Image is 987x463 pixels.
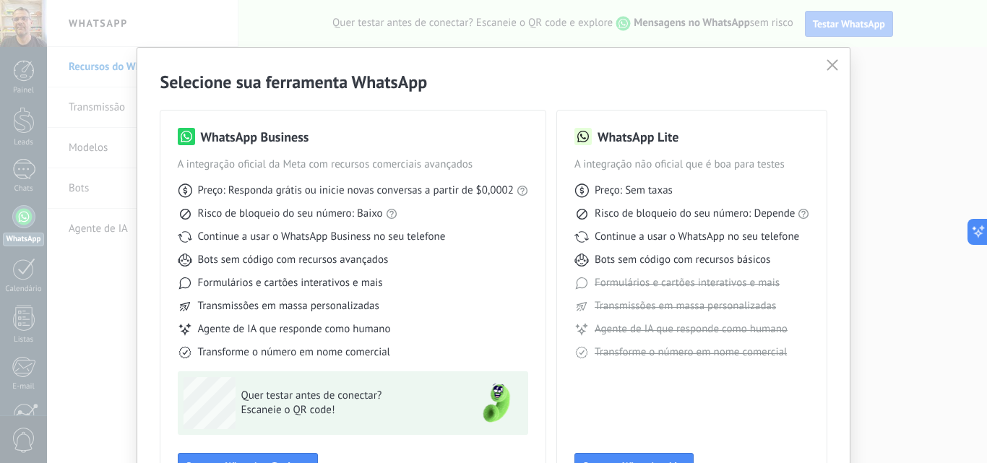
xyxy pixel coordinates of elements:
h3: WhatsApp Lite [598,128,678,146]
span: Escaneie o QR code! [241,403,452,417]
span: Continue a usar o WhatsApp no seu telefone [595,230,799,244]
span: A integração oficial da Meta com recursos comerciais avançados [178,157,528,172]
img: green-phone.png [470,377,522,429]
span: Agente de IA que responde como humano [595,322,788,337]
span: Formulários e cartões interativos e mais [595,276,780,290]
span: Transmissões em massa personalizadas [198,299,379,313]
h2: Selecione sua ferramenta WhatsApp [160,71,827,93]
span: Formulários e cartões interativos e mais [198,276,383,290]
span: A integração não oficial que é boa para testes [574,157,810,172]
span: Transforme o número em nome comercial [595,345,787,360]
span: Preço: Sem taxas [595,183,673,198]
span: Agente de IA que responde como humano [198,322,391,337]
span: Transmissões em massa personalizadas [595,299,776,313]
span: Bots sem código com recursos básicos [595,253,770,267]
span: Bots sem código com recursos avançados [198,253,389,267]
span: Continue a usar o WhatsApp Business no seu telefone [198,230,446,244]
span: Quer testar antes de conectar? [241,389,452,403]
span: Risco de bloqueio do seu número: Depende [595,207,796,221]
span: Transforme o número em nome comercial [198,345,390,360]
span: Risco de bloqueio do seu número: Baixo [198,207,383,221]
span: Preço: Responda grátis ou inicie novas conversas a partir de $0,0002 [198,183,514,198]
h3: WhatsApp Business [201,128,309,146]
